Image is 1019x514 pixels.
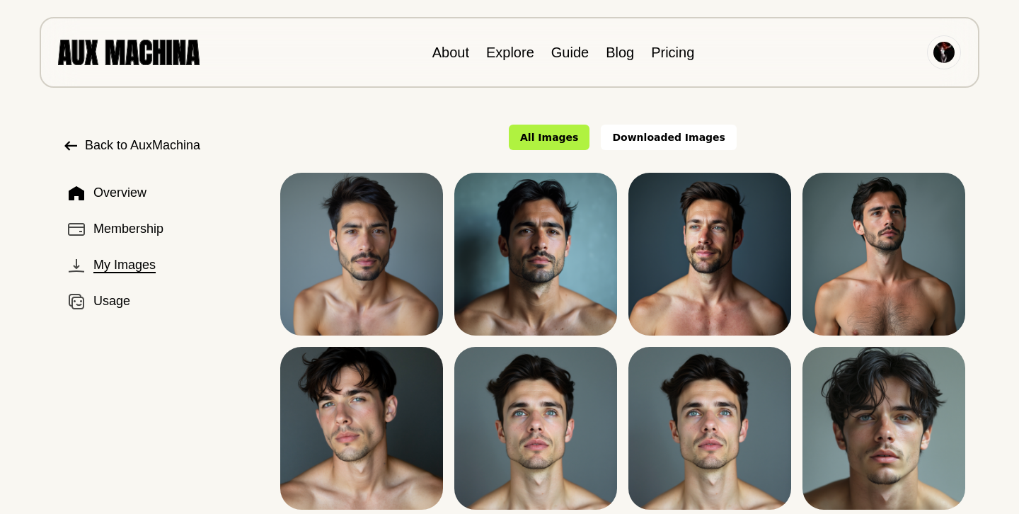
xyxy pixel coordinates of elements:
button: All Images [509,125,589,150]
a: Pricing [651,45,694,60]
button: Downloaded Images [601,125,737,150]
a: Back to AuxMachina [62,136,258,155]
button: Membership [62,214,258,244]
img: 202509_AuxMachina_00300_.png [802,347,965,510]
a: About [432,45,469,60]
img: 202509_AuxMachina_00293_.png [802,173,965,336]
button: Overview [62,178,258,208]
img: 202509_AuxMachina_00291_.png [454,173,617,336]
button: Usage [62,286,258,316]
button: My Images [62,250,258,280]
span: Back to AuxMachina [85,136,200,155]
img: Avatar [933,42,955,63]
a: Blog [606,45,634,60]
img: 202509_AuxMachina_00299_.png [628,347,791,510]
span: Overview [93,183,146,202]
span: Usage [93,292,130,311]
span: My Images [93,256,156,275]
span: Membership [93,219,163,239]
img: 202509_AuxMachina_00290_.png [280,173,443,336]
img: AUX MACHINA [58,40,200,64]
img: 202509_AuxMachina_00292_.png [628,173,791,336]
a: Guide [551,45,589,60]
img: 202509_AuxMachina_00299_.png [454,347,617,510]
img: 202509_AuxMachina_00298_.png [280,347,443,510]
a: Explore [486,45,534,60]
